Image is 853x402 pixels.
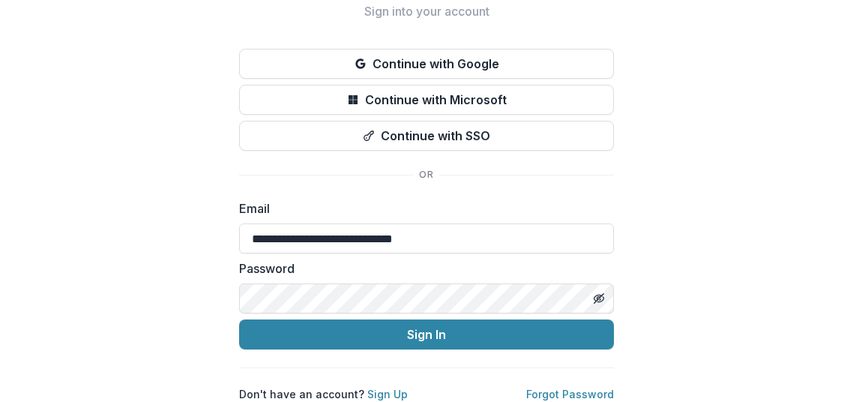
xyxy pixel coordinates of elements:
a: Forgot Password [526,388,614,400]
a: Sign Up [367,388,408,400]
p: Don't have an account? [239,386,408,402]
button: Continue with Google [239,49,614,79]
label: Email [239,199,605,217]
button: Continue with SSO [239,121,614,151]
label: Password [239,259,605,277]
button: Continue with Microsoft [239,85,614,115]
h2: Sign into your account [239,4,614,19]
button: Toggle password visibility [587,286,611,310]
button: Sign In [239,319,614,349]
